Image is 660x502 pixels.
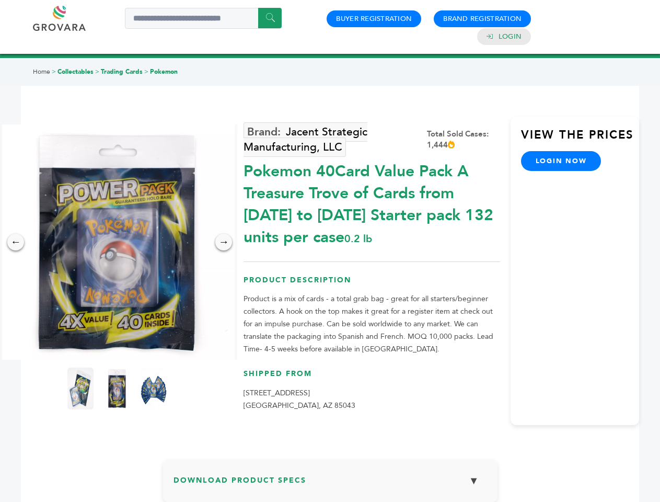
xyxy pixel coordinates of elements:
img: Pokemon 40-Card Value Pack – A Treasure Trove of Cards from 1996 to 2024 - Starter pack! 132 unit... [104,368,130,409]
p: [STREET_ADDRESS] [GEOGRAPHIC_DATA], AZ 85043 [244,387,500,412]
img: Pokemon 40-Card Value Pack – A Treasure Trove of Cards from 1996 to 2024 - Starter pack! 132 unit... [67,368,94,409]
h3: Download Product Specs [173,470,487,500]
h3: Product Description [244,275,500,293]
div: Total Sold Cases: 1,444 [427,129,500,151]
a: Home [33,67,50,76]
h3: Shipped From [244,369,500,387]
span: > [52,67,56,76]
a: Trading Cards [101,67,143,76]
a: Brand Registration [443,14,522,24]
input: Search a product or brand... [125,8,282,29]
a: Buyer Registration [336,14,412,24]
div: Pokemon 40Card Value Pack A Treasure Trove of Cards from [DATE] to [DATE] Starter pack 132 units ... [244,155,500,248]
div: → [215,234,232,250]
h3: View the Prices [521,127,639,151]
a: login now [521,151,601,171]
a: Jacent Strategic Manufacturing, LLC [244,122,367,157]
button: ▼ [461,470,487,492]
div: ← [7,234,24,250]
img: Pokemon 40-Card Value Pack – A Treasure Trove of Cards from 1996 to 2024 - Starter pack! 132 unit... [141,368,167,409]
p: Product is a mix of cards - a total grab bag - great for all starters/beginner collectors. A hook... [244,293,500,356]
a: Pokemon [150,67,178,76]
span: > [95,67,99,76]
span: 0.2 lb [344,232,372,246]
a: Collectables [57,67,94,76]
span: > [144,67,148,76]
a: Login [499,32,522,41]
